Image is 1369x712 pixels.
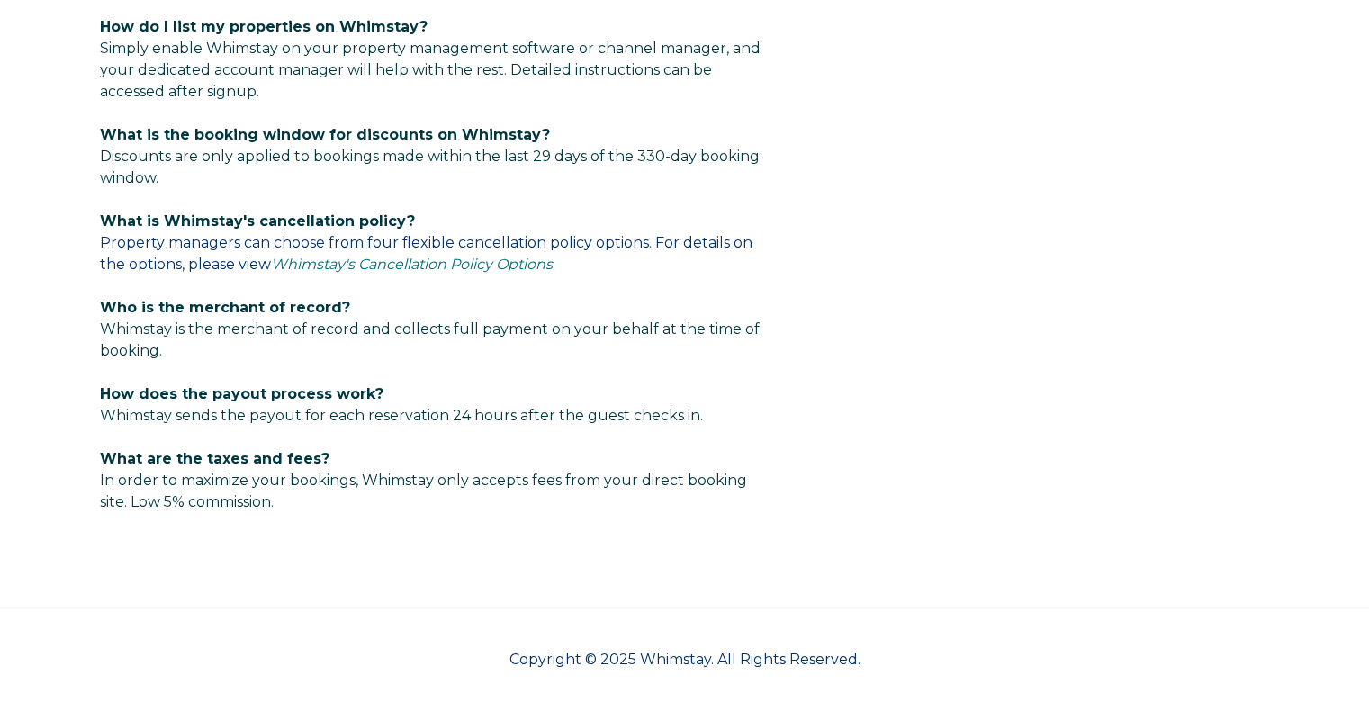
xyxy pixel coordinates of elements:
span: In order to maximize your bookings, Whimstay only accepts fees from your direct booking site. Low... [100,450,747,510]
span: Whimstay is the merchant of record and collects full payment on your behalf at the time of booking. [100,320,760,359]
span: Simply enable Whimstay on your property management software or channel manager, and your dedicate... [100,40,761,100]
span: How do I list my properties on Whimstay? [100,18,428,35]
span: What is Whimstay's cancellation policy? [100,212,415,230]
span: What is the booking window for discounts on Whimstay? [100,126,550,143]
span: How does the payout process work? [100,385,383,402]
span: What are the taxes and fees? [100,450,329,467]
span: Discounts are only applied to bookings made within the last 29 days of the 330-day booking window. [100,148,760,186]
p: Copyright © 2025 Whimstay. All Rights Reserved. [100,649,1270,671]
a: Whimstay's Cancellation Policy Options [271,256,553,273]
span: Who is the merchant of record? [100,299,350,316]
p: Property managers can choose from four flexible cancellation policy options. For details on the o... [100,211,770,275]
span: Whimstay sends the payout for each reservation 24 hours after the guest checks in. [100,407,703,424]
